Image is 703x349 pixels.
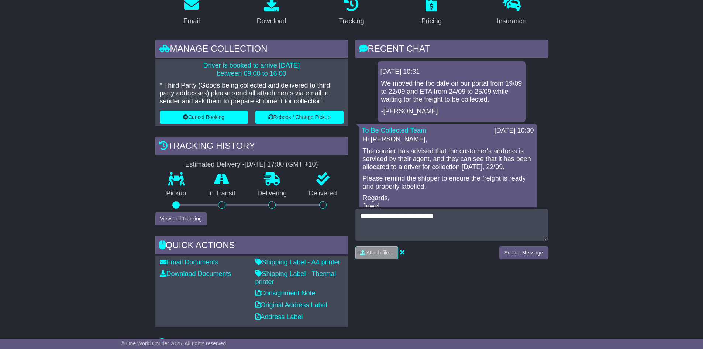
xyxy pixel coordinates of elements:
div: Estimated Delivery - [155,161,348,169]
p: Pickup [155,189,197,198]
p: The courier has advised that the customer’s address is serviced by their agent, and they can see ... [363,147,533,171]
div: Manage collection [155,40,348,60]
p: Regards, Jewel [363,194,533,210]
p: * Third Party (Goods being collected and delivered to third party addresses) please send all atta... [160,82,344,106]
a: Email Documents [160,259,218,266]
div: RECENT CHAT [355,40,548,60]
div: Quick Actions [155,236,348,256]
button: Send a Message [499,246,548,259]
p: Delivering [247,189,298,198]
a: Consignment Note [255,290,316,297]
button: Rebook / Change Pickup [255,111,344,124]
p: -[PERSON_NAME] [381,107,522,116]
div: [DATE] 17:00 (GMT +10) [245,161,318,169]
button: View Full Tracking [155,212,207,225]
div: Tracking history [155,137,348,157]
a: Download Documents [160,270,231,277]
div: Email [183,16,200,26]
a: Address Label [255,313,303,321]
p: In Transit [197,189,247,198]
span: © One World Courier 2025. All rights reserved. [121,341,228,346]
a: To Be Collected Team [362,127,427,134]
p: Hi [PERSON_NAME], [363,136,533,144]
div: [DATE] 10:30 [494,127,534,135]
p: Please remind the shipper to ensure the freight is ready and properly labelled. [363,175,533,191]
div: Tracking [339,16,364,26]
p: We moved the tbc date on our portal from 19/09 to 22/09 and ETA from 24/09 to 25/09 while waiting... [381,80,522,104]
div: Pricing [421,16,442,26]
button: Cancel Booking [160,111,248,124]
a: Shipping Label - Thermal printer [255,270,336,285]
a: Shipping Label - A4 printer [255,259,340,266]
p: Delivered [298,189,348,198]
a: Original Address Label [255,301,327,309]
div: Download [257,16,286,26]
div: [DATE] 10:31 [380,68,523,76]
p: Driver is booked to arrive [DATE] between 09:00 to 16:00 [160,62,344,78]
div: Insurance [497,16,526,26]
